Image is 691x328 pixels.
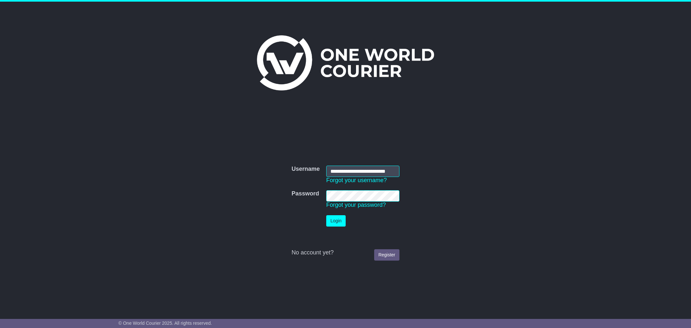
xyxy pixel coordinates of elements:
[292,249,399,256] div: No account yet?
[257,35,434,90] img: One World
[326,177,387,183] a: Forgot your username?
[326,215,346,227] button: Login
[119,321,212,326] span: © One World Courier 2025. All rights reserved.
[326,202,386,208] a: Forgot your password?
[292,190,319,197] label: Password
[292,166,320,173] label: Username
[374,249,399,261] a: Register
